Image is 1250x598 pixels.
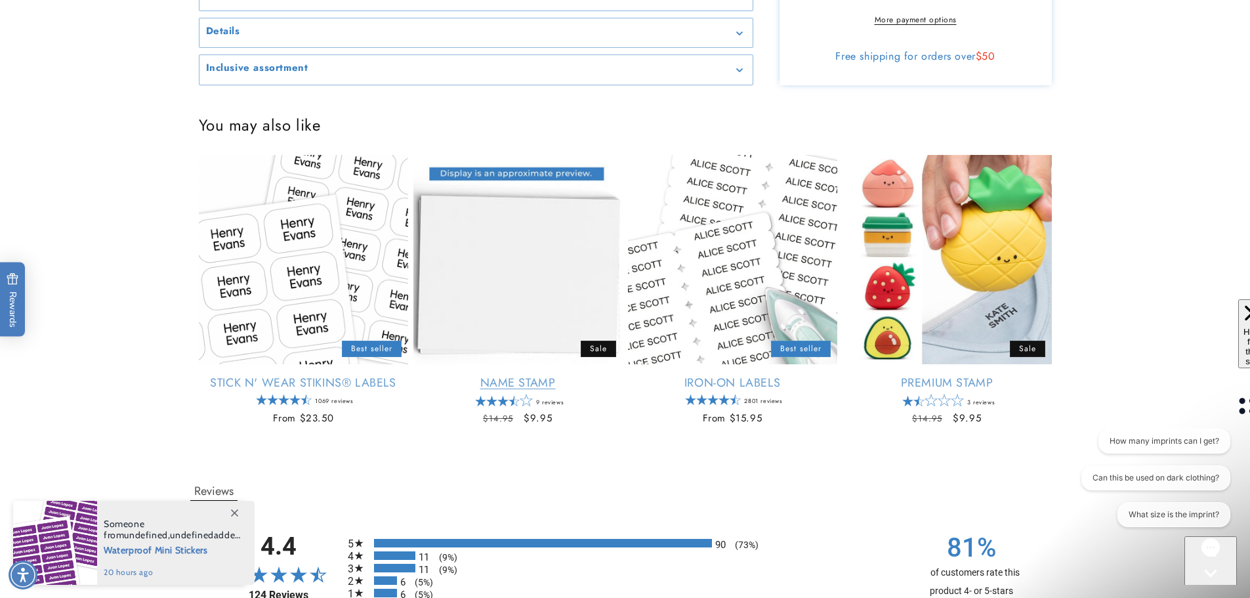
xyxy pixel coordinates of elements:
[104,541,241,557] span: Waterproof Mini Stickers
[348,551,903,560] li: 11 4-star reviews, 9% of total reviews
[199,55,753,85] summary: Inclusive assortment
[408,577,433,587] span: (5%)
[843,375,1052,391] a: Premium Stamp
[348,550,365,563] span: 4
[170,529,213,541] span: undefined
[419,551,429,563] span: 11
[909,532,1034,563] span: 81%
[124,529,167,541] span: undefined
[982,49,995,64] span: 50
[728,540,759,550] span: (73%)
[413,375,623,391] a: Name Stamp
[1184,536,1237,585] iframe: Gorgias live chat messenger
[930,567,1020,597] span: of customers rate this product 4- or 5-stars
[348,564,903,572] li: 11 3-star reviews, 9% of total reviews
[348,575,365,587] span: 2
[715,539,726,551] span: 90
[199,375,408,391] a: Stick N' Wear Stikins® Labels
[348,563,365,575] span: 3
[206,62,308,75] h2: Inclusive assortment
[432,565,457,575] span: (9%)
[206,25,240,38] h2: Details
[7,272,19,327] span: Rewards
[348,538,365,550] span: 5
[348,539,903,547] li: 90 5-star reviews, 73% of total reviews
[104,519,241,541] span: Someone from , added this product to their cart.
[199,18,753,48] summary: Details
[217,566,341,582] span: 4.4-star overall rating
[419,564,429,576] span: 11
[104,566,241,578] span: 20 hours ago
[348,576,903,585] li: 6 2-star reviews, 5% of total reviews
[190,482,238,502] button: Reviews
[9,561,37,589] div: Accessibility Menu
[10,493,166,532] iframe: Sign Up via Text for Offers
[976,49,982,64] span: $
[791,14,1040,26] a: More payment options
[791,50,1040,63] div: Free shipping for orders over
[217,534,341,559] span: 4.4
[1063,429,1237,539] iframe: Gorgias live chat conversation starters
[199,115,1052,135] h2: You may also like
[628,375,837,391] a: Iron-On Labels
[432,552,457,563] span: (9%)
[348,589,903,597] li: 6 1-star reviews, 5% of total reviews
[400,576,406,588] span: 6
